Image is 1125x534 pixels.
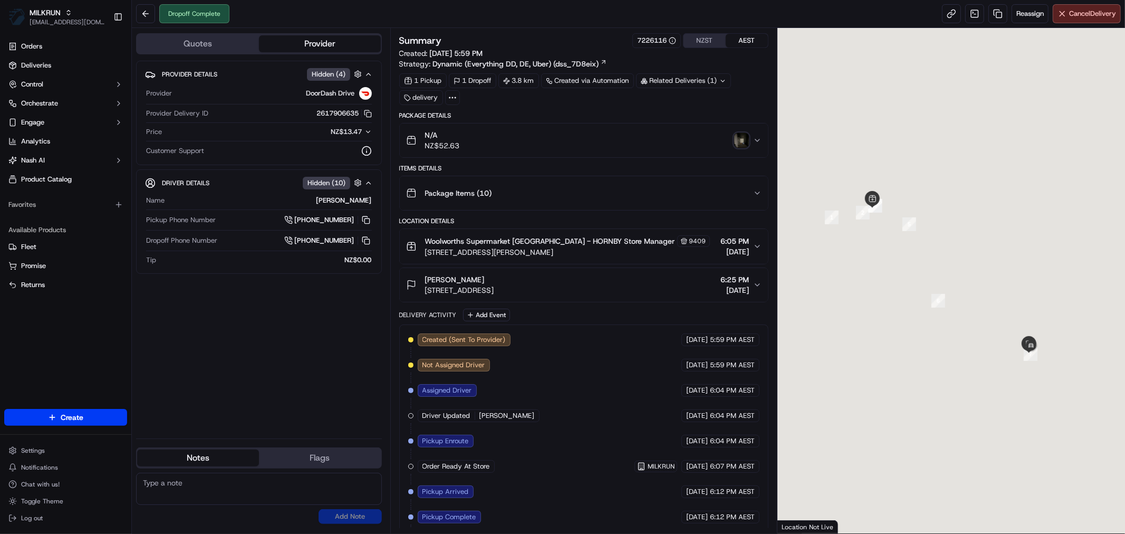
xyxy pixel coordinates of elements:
span: [PHONE_NUMBER] [295,236,354,245]
a: Returns [8,280,123,290]
div: Package Details [399,111,768,120]
button: CancelDelivery [1053,4,1121,23]
div: [PERSON_NAME] [169,196,372,205]
span: [DATE] [686,512,708,522]
button: MILKRUNMILKRUN[EMAIL_ADDRESS][DOMAIN_NAME] [4,4,109,30]
span: NZ$13.47 [331,127,362,136]
img: photo_proof_of_delivery image [734,133,749,148]
span: Order Ready At Store [422,462,490,471]
span: Engage [21,118,44,127]
a: [PHONE_NUMBER] [284,214,372,226]
span: Driver Updated [422,411,470,421]
button: NZ$13.47 [279,127,372,137]
span: Woolworths Supermarket [GEOGRAPHIC_DATA] - HORNBY Store Manager [425,236,675,246]
span: [DATE] [686,411,708,421]
span: Dynamic (Everything DD, DE, Uber) (dss_7D8eix) [433,59,599,69]
span: 6:07 PM AEST [710,462,755,471]
button: Promise [4,258,127,274]
span: [DATE] 5:59 PM [430,49,483,58]
span: Orders [21,42,42,51]
span: 6:12 PM AEST [710,512,755,522]
div: 5 [902,217,916,231]
button: Flags [259,450,381,466]
span: [PHONE_NUMBER] [295,215,354,225]
div: 1 Pickup [399,73,447,88]
div: Location Details [399,217,768,225]
h3: Summary [399,36,442,45]
a: Orders [4,38,127,55]
button: Package Items (10) [400,176,768,210]
span: Fleet [21,242,36,252]
span: Created (Sent To Provider) [422,335,506,345]
button: Driver DetailsHidden (10) [145,174,373,192]
span: Toggle Theme [21,497,63,506]
span: 6:12 PM AEST [710,487,755,497]
span: DoorDash Drive [306,89,355,98]
div: Strategy: [399,59,607,69]
span: [DATE] [720,285,749,295]
img: doordash_logo_v2.png [359,87,372,100]
span: Customer Support [146,146,204,156]
button: 2617906635 [317,109,372,118]
span: Dropoff Phone Number [146,236,217,245]
span: Chat with us! [21,480,60,489]
a: Dynamic (Everything DD, DE, Uber) (dss_7D8eix) [433,59,607,69]
span: Nash AI [21,156,45,165]
span: NZ$52.63 [425,140,460,151]
span: Not Assigned Driver [422,360,485,370]
div: Items Details [399,164,768,173]
div: 1 [825,211,839,224]
span: Hidden ( 4 ) [312,70,345,79]
span: Log out [21,514,43,522]
span: [STREET_ADDRESS][PERSON_NAME] [425,247,710,258]
button: Chat with us! [4,477,127,492]
span: [DATE] [686,487,708,497]
button: Woolworths Supermarket [GEOGRAPHIC_DATA] - HORNBY Store Manager9409[STREET_ADDRESS][PERSON_NAME]6... [400,229,768,264]
button: Settings [4,443,127,458]
span: Package Items ( 10 ) [425,188,492,198]
span: Name [146,196,165,205]
a: Deliveries [4,57,127,74]
button: N/ANZ$52.63photo_proof_of_delivery image [400,123,768,157]
div: 3.8 km [498,73,539,88]
div: 6 [931,294,945,308]
button: Provider [259,35,381,52]
span: [PERSON_NAME] [425,274,485,285]
span: Pickup Enroute [422,436,469,446]
a: Created via Automation [541,73,634,88]
div: 1 Dropoff [449,73,496,88]
span: 6:04 PM AEST [710,411,755,421]
span: 5:59 PM AEST [710,360,755,370]
span: [STREET_ADDRESS] [425,285,494,295]
button: Toggle Theme [4,494,127,509]
button: Notes [137,450,259,466]
span: 6:04 PM AEST [710,436,755,446]
button: Nash AI [4,152,127,169]
span: Assigned Driver [422,386,472,395]
div: 7226116 [637,36,676,45]
a: Product Catalog [4,171,127,188]
button: AEST [726,34,768,47]
span: Pickup Arrived [422,487,469,497]
span: Settings [21,446,45,455]
span: 5:59 PM AEST [710,335,755,345]
span: Reassign [1016,9,1044,18]
span: Created: [399,48,483,59]
a: Fleet [8,242,123,252]
button: Provider DetailsHidden (4) [145,65,373,83]
span: [DATE] [686,335,708,345]
span: Cancel Delivery [1069,9,1116,18]
button: Orchestrate [4,95,127,112]
span: Notifications [21,463,58,472]
button: MILKRUN [30,7,61,18]
span: 6:04 PM AEST [710,386,755,395]
button: [PHONE_NUMBER] [284,235,372,246]
span: Pickup Complete [422,512,476,522]
span: [DATE] [686,360,708,370]
button: [PERSON_NAME][STREET_ADDRESS]6:25 PM[DATE] [400,268,768,302]
span: Analytics [21,137,50,146]
span: 6:25 PM [720,274,749,285]
span: Tip [146,255,156,265]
